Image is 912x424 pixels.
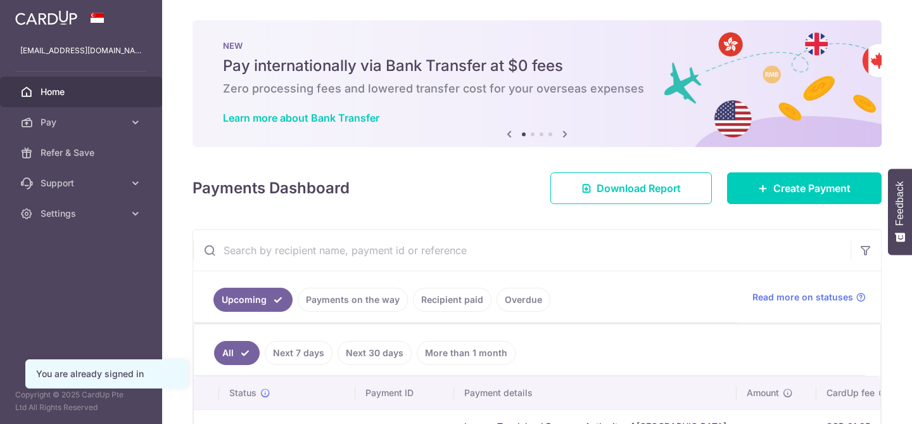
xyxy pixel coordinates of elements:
[417,341,516,365] a: More than 1 month
[223,81,851,96] h6: Zero processing fees and lowered transfer cost for your overseas expenses
[597,181,681,196] span: Download Report
[193,230,851,271] input: Search by recipient name, payment id or reference
[193,20,882,147] img: Bank transfer banner
[894,181,906,226] span: Feedback
[20,44,142,57] p: [EMAIL_ADDRESS][DOMAIN_NAME]
[214,341,260,365] a: All
[413,288,491,312] a: Recipient paid
[773,181,851,196] span: Create Payment
[193,177,350,200] h4: Payments Dashboard
[888,169,912,255] button: Feedback - Show survey
[41,86,124,98] span: Home
[298,288,408,312] a: Payments on the way
[338,341,412,365] a: Next 30 days
[497,288,550,312] a: Overdue
[752,291,866,304] a: Read more on statuses
[41,116,124,129] span: Pay
[213,288,293,312] a: Upcoming
[41,207,124,220] span: Settings
[752,291,853,304] span: Read more on statuses
[223,112,379,124] a: Learn more about Bank Transfer
[223,56,851,76] h5: Pay internationally via Bank Transfer at $0 fees
[727,172,882,204] a: Create Payment
[41,146,124,159] span: Refer & Save
[265,341,332,365] a: Next 7 days
[550,172,712,204] a: Download Report
[223,41,851,51] p: NEW
[15,10,77,25] img: CardUp
[355,376,454,409] th: Payment ID
[229,387,256,399] span: Status
[41,177,124,190] span: Support
[36,368,177,380] div: You are already signed in
[747,387,779,399] span: Amount
[826,387,875,399] span: CardUp fee
[454,376,737,409] th: Payment details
